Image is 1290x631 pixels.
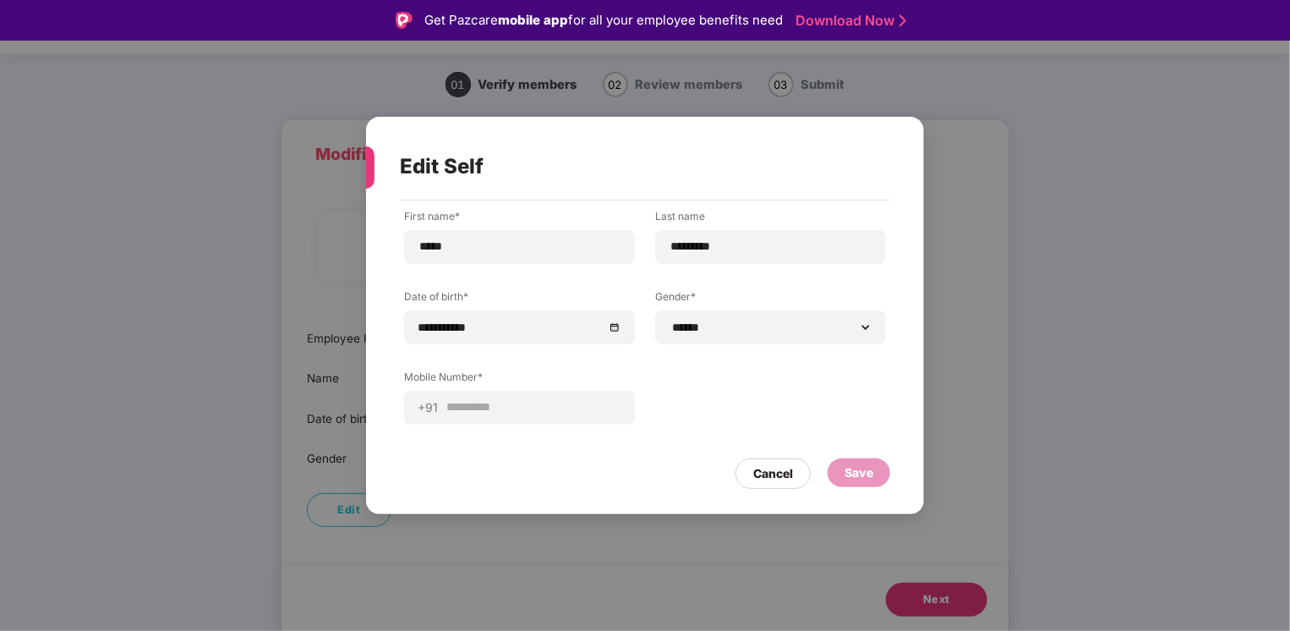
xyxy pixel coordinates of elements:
[404,209,635,230] label: First name*
[899,12,906,30] img: Stroke
[655,209,886,230] label: Last name
[424,10,783,30] div: Get Pazcare for all your employee benefits need
[396,12,413,29] img: Logo
[404,370,635,391] label: Mobile Number*
[655,289,886,310] label: Gender*
[404,289,635,310] label: Date of birth*
[845,464,873,482] div: Save
[753,464,793,483] div: Cancel
[795,12,901,30] a: Download Now
[400,134,850,200] div: Edit Self
[498,12,568,28] strong: mobile app
[418,399,445,415] span: +91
